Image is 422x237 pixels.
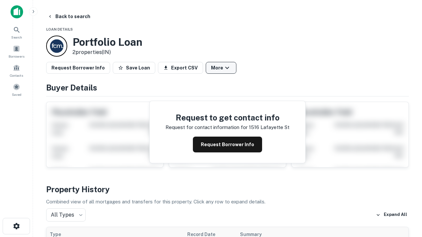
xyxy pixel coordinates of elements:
a: Contacts [2,62,31,79]
p: Request for contact information for [166,123,248,131]
button: Request Borrower Info [46,62,110,74]
p: 1516 lafayette st [249,123,289,131]
a: Saved [2,81,31,98]
iframe: Chat Widget [389,184,422,216]
img: capitalize-icon.png [11,5,23,18]
h4: Property History [46,183,409,195]
h4: Request to get contact info [166,112,289,123]
span: Saved [12,92,21,97]
span: Search [11,35,22,40]
button: Back to search [45,11,93,22]
div: All Types [46,208,86,222]
p: 2 properties (IN) [73,48,142,56]
a: Search [2,23,31,41]
button: Save Loan [113,62,155,74]
p: Combined view of all mortgages and transfers for this property. Click any row to expand details. [46,198,409,206]
a: Borrowers [2,42,31,60]
h3: Portfolio Loan [73,36,142,48]
span: Contacts [10,73,23,78]
span: Borrowers [9,54,24,59]
button: Export CSV [158,62,203,74]
button: Expand All [374,210,409,220]
h4: Buyer Details [46,82,409,93]
span: Loan Details [46,27,73,31]
button: Request Borrower Info [193,137,262,152]
button: More [206,62,236,74]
